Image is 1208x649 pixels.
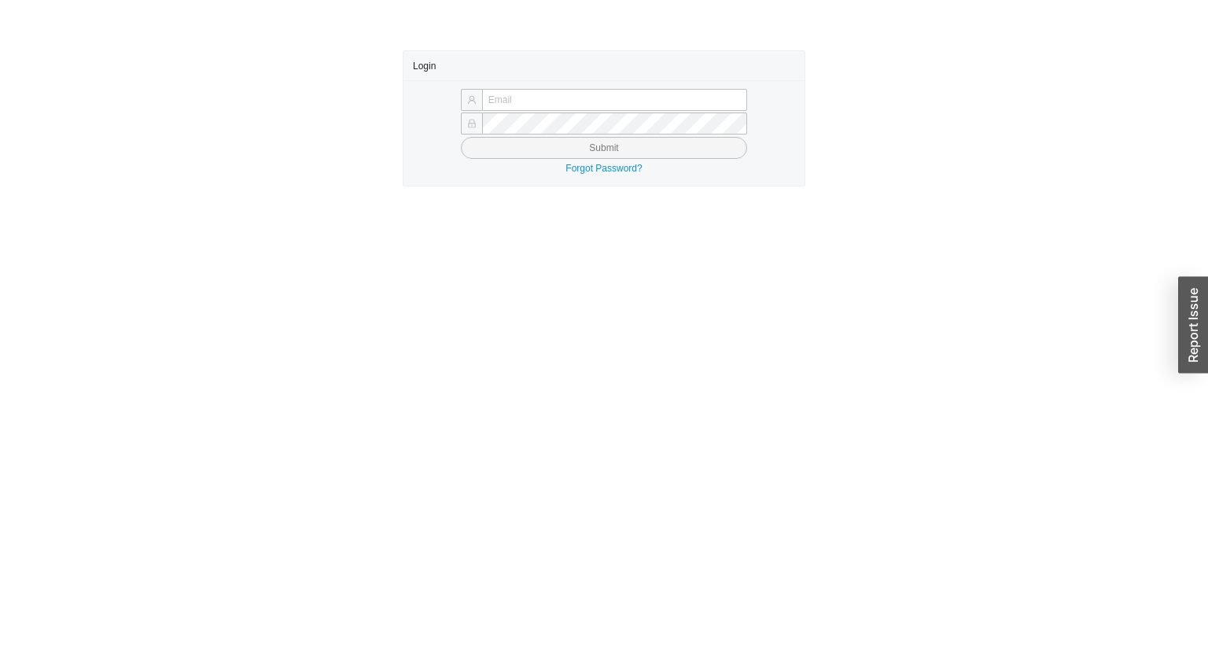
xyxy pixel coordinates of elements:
a: Forgot Password? [565,163,642,174]
div: Login [413,51,795,80]
span: user [467,95,477,105]
span: lock [467,119,477,128]
button: Submit [461,137,747,159]
input: Email [482,89,747,111]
